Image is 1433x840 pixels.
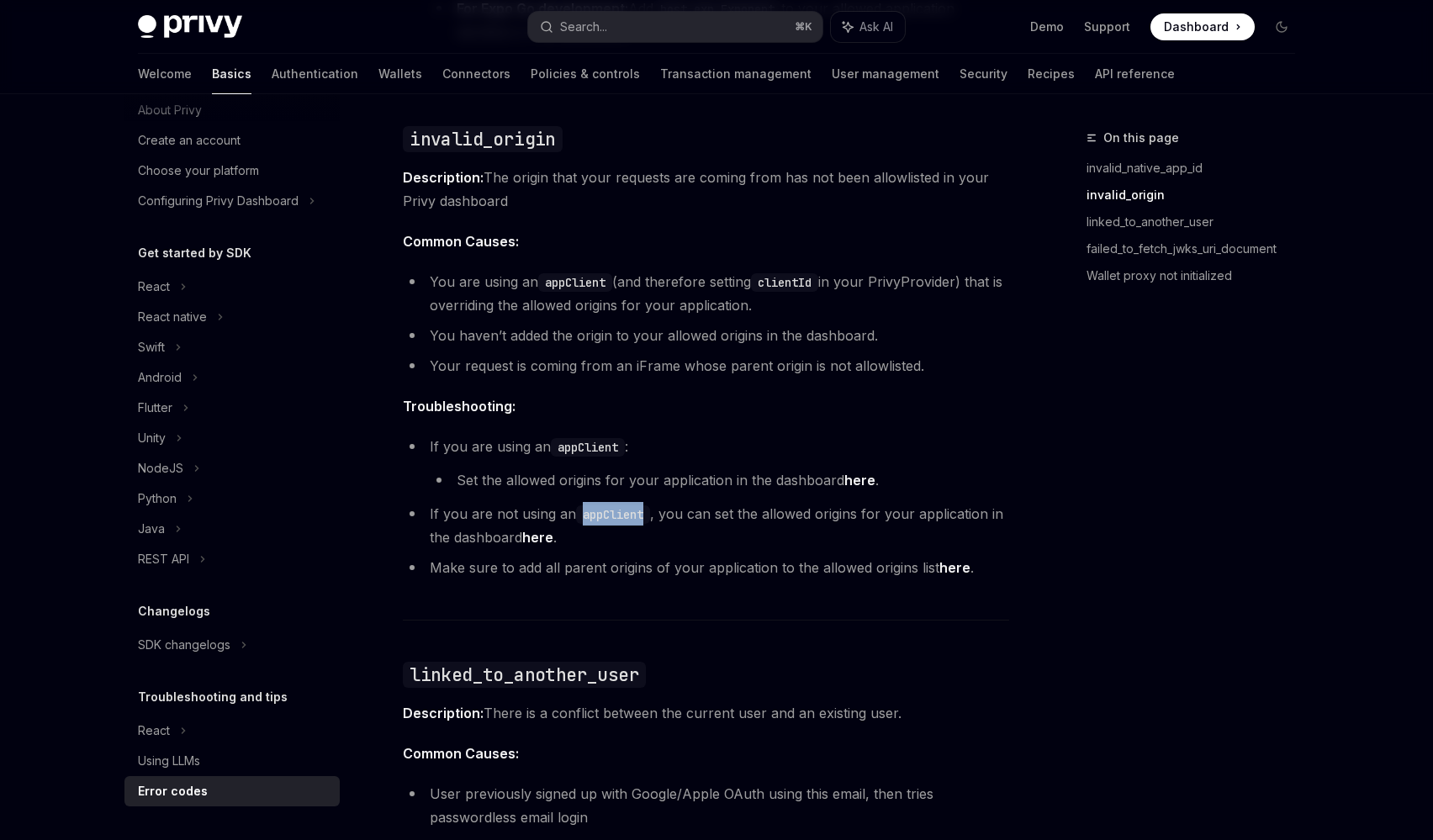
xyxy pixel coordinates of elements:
[403,166,1009,213] span: The origin that your requests are coming from has not been allowlisted in your Privy dashboard
[560,17,607,37] div: Search...
[1028,54,1075,94] a: Recipes
[859,18,893,35] span: Ask AI
[939,559,970,577] a: here
[138,781,208,801] div: Error codes
[138,519,165,539] div: Java
[138,687,288,707] h5: Troubleshooting and tips
[1103,128,1179,148] span: On this page
[138,428,166,448] div: Unity
[403,126,563,152] code: invalid_origin
[138,130,241,151] div: Create an account
[138,337,165,357] div: Swift
[403,782,1009,829] li: User previously signed up with Google/Apple OAuth using this email, then tries passwordless email...
[138,307,207,327] div: React native
[403,662,646,688] code: linked_to_another_user
[430,468,1009,492] li: Set the allowed origins for your application in the dashboard .
[138,751,200,771] div: Using LLMs
[138,549,189,569] div: REST API
[138,367,182,388] div: Android
[660,54,812,94] a: Transaction management
[1087,155,1309,182] a: invalid_native_app_id
[1095,54,1175,94] a: API reference
[403,556,1009,579] li: Make sure to add all parent origins of your application to the allowed origins list .
[138,191,299,211] div: Configuring Privy Dashboard
[531,54,640,94] a: Policies & controls
[138,54,192,94] a: Welcome
[403,398,516,415] strong: Troubleshooting:
[403,324,1009,347] li: You haven’t added the origin to your allowed origins in the dashboard.
[138,15,242,39] img: dark logo
[403,169,484,186] strong: Description:
[403,701,1009,725] span: There is a conflict between the current user and an existing user.
[795,20,812,34] span: ⌘ K
[1030,18,1064,35] a: Demo
[403,705,484,721] strong: Description:
[138,277,170,297] div: React
[138,635,230,655] div: SDK changelogs
[844,472,875,489] a: here
[1150,13,1255,40] a: Dashboard
[124,156,340,186] a: Choose your platform
[138,161,259,181] div: Choose your platform
[138,398,172,418] div: Flutter
[1087,182,1309,209] a: invalid_origin
[528,12,822,42] button: Search...⌘K
[403,270,1009,317] li: You are using an (and therefore setting in your PrivyProvider) that is overriding the allowed ori...
[831,12,905,42] button: Ask AI
[403,233,519,250] strong: Common Causes:
[403,502,1009,549] li: If you are not using an , you can set the allowed origins for your application in the dashboard .
[138,601,210,621] h5: Changelogs
[403,354,1009,378] li: Your request is coming from an iFrame whose parent origin is not allowlisted.
[1087,209,1309,235] a: linked_to_another_user
[751,273,818,292] code: clientId
[138,243,251,263] h5: Get started by SDK
[1087,235,1309,262] a: failed_to_fetch_jwks_uri_document
[832,54,939,94] a: User management
[212,54,251,94] a: Basics
[138,721,170,741] div: React
[403,435,1009,492] li: If you are using an :
[551,438,625,457] code: appClient
[538,273,612,292] code: appClient
[442,54,510,94] a: Connectors
[124,776,340,806] a: Error codes
[124,125,340,156] a: Create an account
[1084,18,1130,35] a: Support
[138,458,183,478] div: NodeJS
[1087,262,1309,289] a: Wallet proxy not initialized
[124,746,340,776] a: Using LLMs
[272,54,358,94] a: Authentication
[138,489,177,509] div: Python
[378,54,422,94] a: Wallets
[1268,13,1295,40] button: Toggle dark mode
[960,54,1007,94] a: Security
[403,745,519,762] strong: Common Causes:
[1164,18,1229,35] span: Dashboard
[522,529,553,547] a: here
[576,505,650,524] code: appClient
